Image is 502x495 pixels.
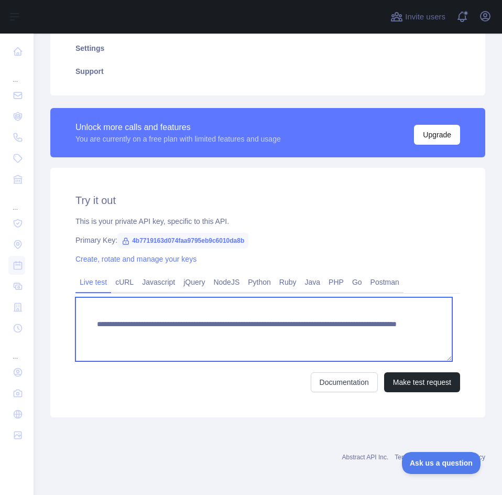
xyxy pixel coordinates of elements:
div: ... [8,191,25,212]
div: You are currently on a free plan with limited features and usage [75,134,281,144]
a: Settings [63,37,473,60]
a: Python [244,274,275,290]
div: Primary Key: [75,235,460,245]
a: Java [301,274,325,290]
button: Make test request [384,372,460,392]
div: ... [8,63,25,84]
a: Javascript [138,274,179,290]
span: 4b7719163d074faa9795eb9c6010da8b [117,233,248,249]
div: ... [8,340,25,361]
a: jQuery [179,274,209,290]
a: Go [348,274,366,290]
a: Live test [75,274,111,290]
a: PHP [324,274,348,290]
span: Invite users [405,11,445,23]
a: Abstract API Inc. [342,454,389,461]
a: Postman [366,274,403,290]
button: Invite users [388,8,448,25]
a: Documentation [311,372,378,392]
button: Upgrade [414,125,460,145]
a: cURL [111,274,138,290]
a: Ruby [275,274,301,290]
a: NodeJS [209,274,244,290]
a: Terms of service [395,454,440,461]
div: Unlock more calls and features [75,121,281,134]
iframe: Toggle Customer Support [402,452,481,474]
a: Create, rotate and manage your keys [75,255,197,263]
h2: Try it out [75,193,460,208]
a: Support [63,60,473,83]
div: This is your private API key, specific to this API. [75,216,460,227]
